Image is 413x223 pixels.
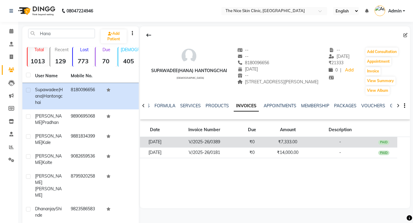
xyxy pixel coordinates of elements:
[67,129,103,149] td: 9881834399
[334,103,356,108] a: PACKAGES
[118,57,139,65] strong: 405
[170,147,239,158] td: V/2025-26/0181
[301,103,329,108] a: MEMBERSHIP
[329,67,338,73] span: 0
[237,54,249,59] span: --
[366,86,390,95] button: View Album
[329,60,343,65] span: 21333
[180,103,201,108] a: SERVICES
[35,173,62,185] span: [PERSON_NAME]
[206,103,229,108] a: PRODUCTS
[366,48,398,56] button: Add Consultation
[42,120,59,125] span: Pradhan
[170,137,239,148] td: V/2025-26/0389
[265,147,310,158] td: ₹14,000.00
[237,79,319,85] span: [STREET_ADDRESS][PERSON_NAME]
[366,77,395,85] button: View Summary
[344,66,354,75] a: Add
[329,60,331,65] span: ₹
[154,103,175,108] a: FORMULA
[35,113,62,125] span: [PERSON_NAME]
[140,123,170,137] th: Date
[388,8,402,14] span: Admin
[366,57,391,66] button: Appointment
[73,57,94,65] strong: 773
[97,47,116,52] p: Due
[75,47,94,52] p: Lost
[28,29,95,38] input: Search by Name/Mobile/Email/Code
[151,68,227,74] div: Supawadee(Hana) Hantongchai
[42,140,51,145] span: Kale
[42,160,52,165] span: Kolte
[264,103,296,108] a: APPOINTMENTS
[361,103,385,108] a: VOUCHERS
[265,137,310,148] td: ₹7,333.00
[67,69,103,83] th: Mobile No.
[170,123,239,137] th: Invoice Number
[142,29,155,41] div: Back to Client
[378,151,390,155] div: PAID
[101,29,127,43] a: Add Patient
[310,123,370,137] th: Description
[30,47,48,52] p: Total
[237,47,249,53] span: --
[239,147,265,158] td: ₹0
[237,60,269,65] span: 8180096656
[237,73,249,78] span: --
[340,67,341,73] span: |
[35,133,62,145] span: [PERSON_NAME]
[35,153,62,165] span: [PERSON_NAME]
[378,140,390,145] div: PAID
[31,69,67,83] th: User Name
[53,47,71,52] p: Recent
[67,169,103,202] td: 8795920258
[28,57,48,65] strong: 1013
[339,150,341,155] span: -
[121,47,139,52] p: [DEMOGRAPHIC_DATA]
[177,76,204,79] span: [DEMOGRAPHIC_DATA]
[50,57,71,65] strong: 129
[329,47,340,53] span: --
[35,87,63,99] span: Supawadee(Hana)
[140,147,170,158] td: [DATE]
[375,5,385,16] img: Admin
[35,206,56,211] span: Dhananjay
[234,101,259,111] a: INVOICES
[237,66,258,72] span: [DATE]
[180,47,198,65] img: avatar
[339,139,341,145] span: -
[67,2,93,19] b: 08047224946
[67,83,103,109] td: 8180096656
[15,2,57,19] img: logo
[239,123,265,137] th: Due
[329,54,350,59] span: [DATE]
[67,202,103,222] td: 9823586583
[96,57,116,65] strong: 70
[366,67,381,75] button: Invoice
[35,93,63,105] span: Hantongchai
[239,137,265,148] td: ₹0
[140,137,170,148] td: [DATE]
[35,186,62,198] span: [PERSON_NAME]
[67,149,103,169] td: 9082659536
[67,109,103,129] td: 9890695068
[265,123,310,137] th: Amount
